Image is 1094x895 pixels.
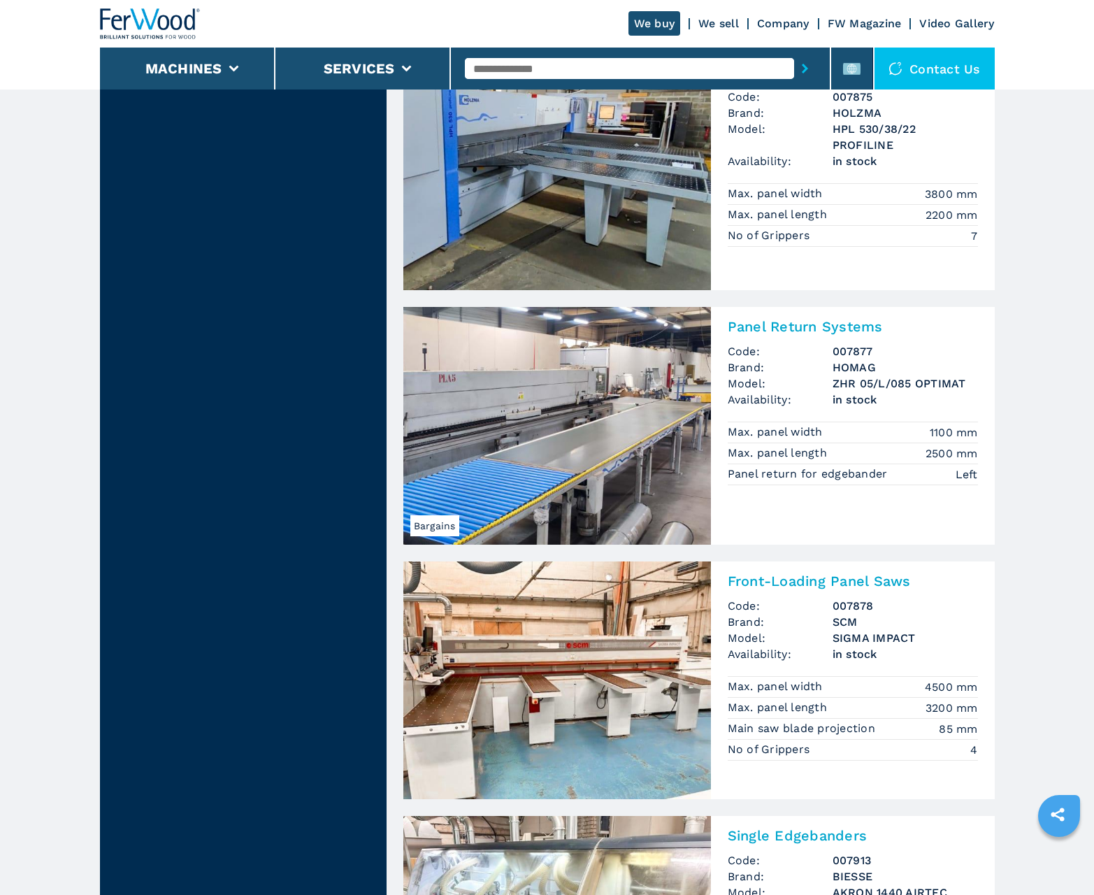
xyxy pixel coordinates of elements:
[728,445,831,461] p: Max. panel length
[926,700,978,716] em: 3200 mm
[956,466,978,482] em: Left
[728,186,826,201] p: Max. panel width
[728,228,814,243] p: No of Grippers
[728,742,814,757] p: No of Grippers
[403,307,711,545] img: Panel Return Systems HOMAG ZHR 05/L/085 OPTIMAT
[728,679,826,694] p: Max. panel width
[926,207,978,223] em: 2200 mm
[728,466,891,482] p: Panel return for edgebander
[970,742,977,758] em: 4
[728,868,833,885] span: Brand:
[728,375,833,392] span: Model:
[728,852,833,868] span: Code:
[833,868,978,885] h3: BIESSE
[698,17,739,30] a: We sell
[728,573,978,589] h2: Front-Loading Panel Saws
[728,700,831,715] p: Max. panel length
[833,392,978,408] span: in stock
[728,359,833,375] span: Brand:
[833,598,978,614] h3: 007878
[1035,832,1084,885] iframe: Chat
[403,52,995,290] a: Automatic Loading Panel Saws HOLZMA HPL 530/38/22 PROFILINEAutomatic Loading Panel SawsCode:00787...
[888,62,902,76] img: Contact us
[728,424,826,440] p: Max. panel width
[833,852,978,868] h3: 007913
[728,721,879,736] p: Main saw blade projection
[925,186,978,202] em: 3800 mm
[410,515,459,536] span: Bargains
[833,375,978,392] h3: ZHR 05/L/085 OPTIMAT
[833,89,978,105] h3: 007875
[930,424,978,441] em: 1100 mm
[757,17,809,30] a: Company
[728,153,833,169] span: Availability:
[403,307,995,545] a: Panel Return Systems HOMAG ZHR 05/L/085 OPTIMATBargainsPanel Return SystemsCode:007877Brand:HOMAG...
[833,630,978,646] h3: SIGMA IMPACT
[145,60,222,77] button: Machines
[403,561,995,799] a: Front-Loading Panel Saws SCM SIGMA IMPACTFront-Loading Panel SawsCode:007878Brand:SCMModel:SIGMA ...
[728,630,833,646] span: Model:
[794,52,816,85] button: submit-button
[403,52,711,290] img: Automatic Loading Panel Saws HOLZMA HPL 530/38/22 PROFILINE
[728,614,833,630] span: Brand:
[728,105,833,121] span: Brand:
[324,60,395,77] button: Services
[833,614,978,630] h3: SCM
[833,153,978,169] span: in stock
[833,646,978,662] span: in stock
[925,679,978,695] em: 4500 mm
[833,343,978,359] h3: 007877
[728,318,978,335] h2: Panel Return Systems
[1040,797,1075,832] a: sharethis
[833,359,978,375] h3: HOMAG
[403,561,711,799] img: Front-Loading Panel Saws SCM SIGMA IMPACT
[728,343,833,359] span: Code:
[100,8,201,39] img: Ferwood
[971,228,977,244] em: 7
[919,17,994,30] a: Video Gallery
[728,89,833,105] span: Code:
[728,121,833,153] span: Model:
[628,11,681,36] a: We buy
[833,105,978,121] h3: HOLZMA
[728,646,833,662] span: Availability:
[828,17,902,30] a: FW Magazine
[833,121,978,153] h3: HPL 530/38/22 PROFILINE
[728,827,978,844] h2: Single Edgebanders
[926,445,978,461] em: 2500 mm
[728,207,831,222] p: Max. panel length
[939,721,977,737] em: 85 mm
[875,48,995,89] div: Contact us
[728,392,833,408] span: Availability:
[728,598,833,614] span: Code:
